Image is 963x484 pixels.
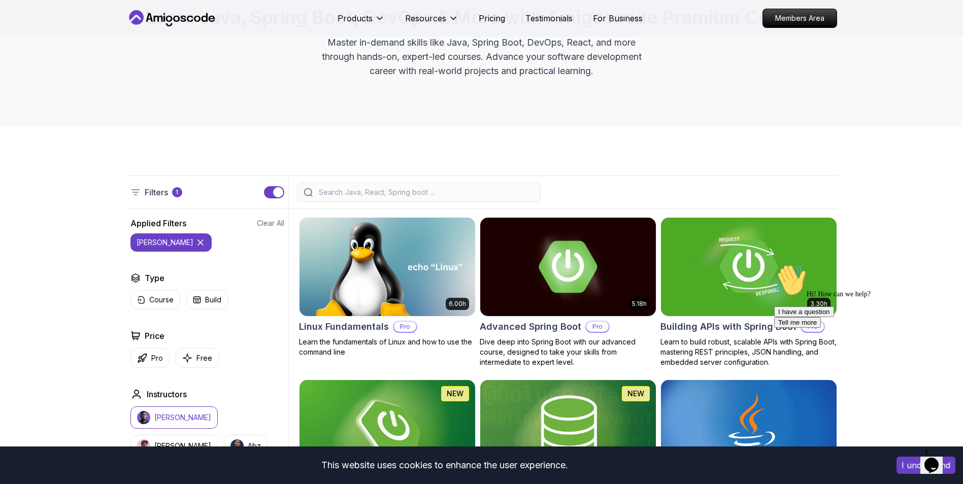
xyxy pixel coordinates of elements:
a: Pricing [479,12,505,24]
button: instructor imgAbz [224,435,268,457]
p: Pro [586,322,609,332]
input: Search Java, React, Spring boot ... [317,187,534,197]
p: Course [149,295,174,305]
p: Build [205,295,221,305]
a: Building APIs with Spring Boot card3.30hBuilding APIs with Spring BootProLearn to build robust, s... [660,217,837,367]
h2: Linux Fundamentals [299,320,389,334]
img: Linux Fundamentals card [300,218,475,316]
h2: Applied Filters [130,217,186,229]
h2: Building APIs with Spring Boot [660,320,796,334]
button: Free [176,348,219,368]
button: Resources [405,12,458,32]
h2: Instructors [147,388,187,400]
p: Filters [145,186,168,198]
a: For Business [593,12,643,24]
p: Learn the fundamentals of Linux and how to use the command line [299,337,476,357]
button: Tell me more [4,57,51,68]
p: NEW [447,389,463,399]
p: Abz [248,441,261,451]
p: Dive deep into Spring Boot with our advanced course, designed to take your skills from intermedia... [480,337,656,367]
img: Spring Boot for Beginners card [300,380,475,478]
a: Advanced Spring Boot card5.18hAdvanced Spring BootProDive deep into Spring Boot with our advanced... [480,217,656,367]
button: Course [130,290,180,309]
p: Free [196,353,212,363]
p: Resources [405,12,446,24]
img: instructor img [137,411,150,424]
p: 5.18h [632,300,647,308]
div: 👋Hi! How can we help?I have a questionTell me more [4,4,187,68]
a: Linux Fundamentals card6.00hLinux FundamentalsProLearn the fundamentals of Linux and how to use t... [299,217,476,357]
h2: Price [145,330,164,342]
button: Products [338,12,385,32]
img: Building APIs with Spring Boot card [661,218,837,316]
iframe: chat widget [770,260,953,438]
img: Java for Beginners card [661,380,837,478]
a: Members Area [762,9,837,28]
iframe: chat widget [920,443,953,474]
p: Master in-demand skills like Java, Spring Boot, DevOps, React, and more through hands-on, expert-... [311,36,652,78]
button: instructor img[PERSON_NAME] [130,435,218,457]
a: Testimonials [525,12,573,24]
img: Spring Data JPA card [480,380,656,478]
p: Products [338,12,373,24]
p: Learn to build robust, scalable APIs with Spring Boot, mastering REST principles, JSON handling, ... [660,337,837,367]
button: Accept cookies [896,457,955,474]
p: 1 [176,188,178,196]
button: instructor img[PERSON_NAME] [130,406,218,429]
p: Pro [151,353,163,363]
p: 6.00h [449,300,466,308]
img: Advanced Spring Boot card [480,218,656,316]
h2: Type [145,272,164,284]
p: Members Area [763,9,837,27]
img: instructor img [137,439,150,453]
button: I have a question [4,47,64,57]
p: NEW [627,389,644,399]
img: instructor img [230,439,244,453]
img: :wave: [4,4,37,37]
p: Pro [394,322,416,332]
p: [PERSON_NAME] [137,237,193,248]
span: Hi! How can we help? [4,30,101,38]
button: [PERSON_NAME] [130,233,212,252]
p: [PERSON_NAME] [154,412,211,423]
button: Build [186,290,228,309]
button: Pro [130,348,170,368]
h2: Advanced Spring Boot [480,320,581,334]
p: [PERSON_NAME] [154,441,211,451]
div: This website uses cookies to enhance the user experience. [8,454,881,476]
button: Clear All [257,218,284,228]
